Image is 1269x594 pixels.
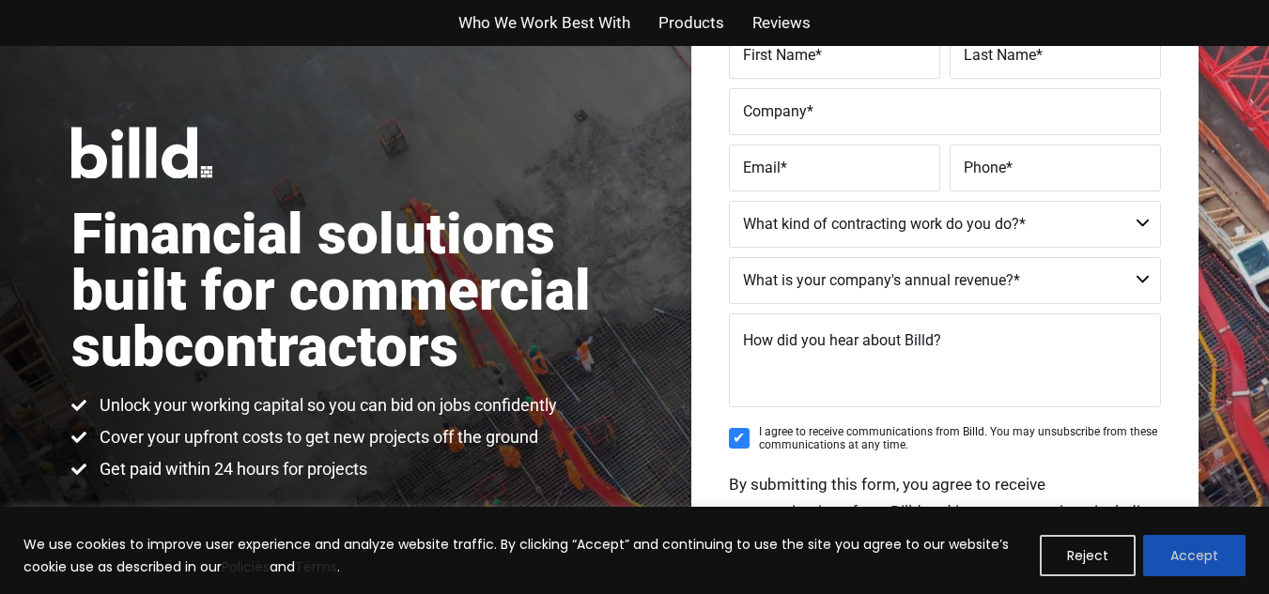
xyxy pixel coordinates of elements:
button: Accept [1143,535,1246,576]
input: I agree to receive communications from Billd. You may unsubscribe from these communications at an... [729,428,750,449]
button: Reject [1040,535,1136,576]
a: Reviews [752,9,811,37]
p: We use cookies to improve user experience and analyze website traffic. By clicking “Accept” and c... [23,533,1026,578]
span: I agree to receive communications from Billd. You may unsubscribe from these communications at an... [759,425,1161,452]
span: Phone [964,158,1006,175]
a: Who We Work Best With [458,9,630,37]
span: Last Name [964,45,1036,63]
span: First Name [743,45,815,63]
span: Company [743,101,807,119]
span: Unlock your working capital so you can bid on jobs confidently [95,394,557,417]
a: Policies [222,557,270,576]
span: Cover your upfront costs to get new projects off the ground [95,426,538,449]
h1: Financial solutions built for commercial subcontractors [71,206,635,375]
span: Email [743,158,781,175]
span: Get paid within 24 hours for projects [95,458,367,480]
a: Terms [295,557,337,576]
span: By submitting this form, you agree to receive communications from Billd and its representatives, ... [729,475,1158,548]
a: Products [658,9,724,37]
span: How did you hear about Billd? [743,331,941,349]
